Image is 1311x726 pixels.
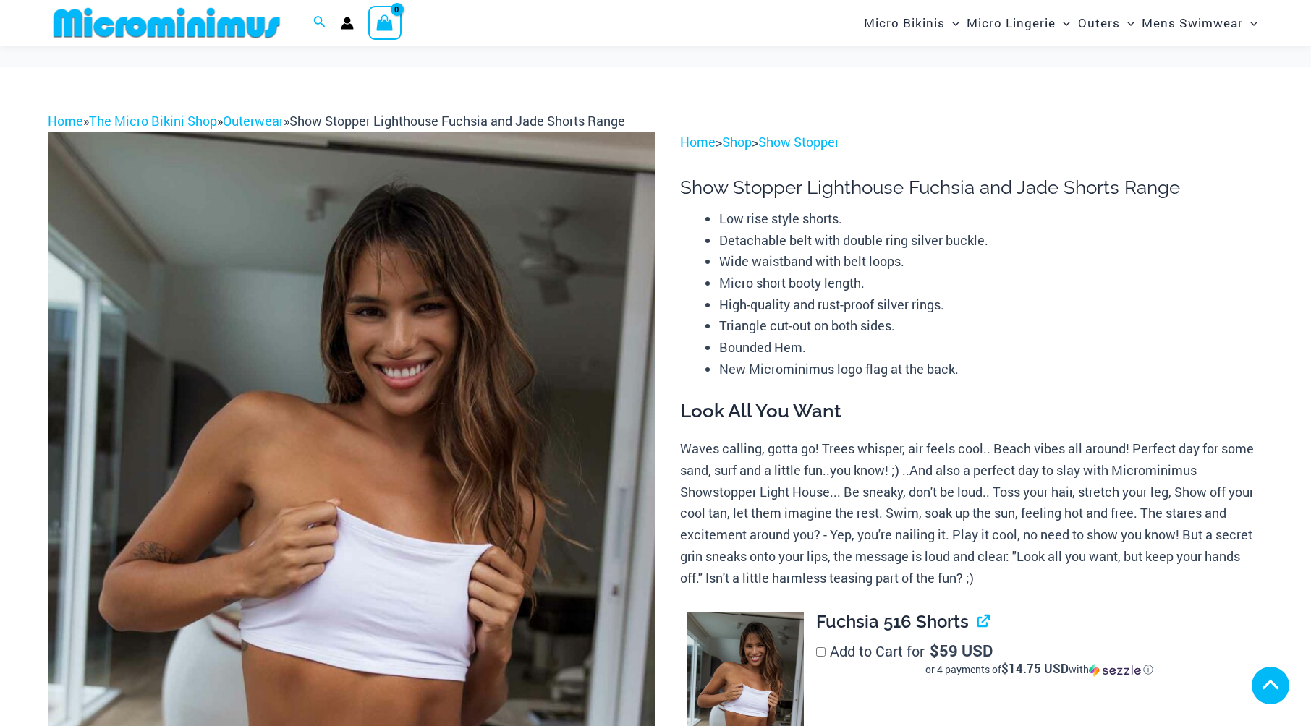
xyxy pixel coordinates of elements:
a: Mens SwimwearMenu ToggleMenu Toggle [1138,4,1261,41]
a: Show Stopper [758,133,839,150]
h1: Show Stopper Lighthouse Fuchsia and Jade Shorts Range [680,176,1263,199]
li: Detachable belt with double ring silver buckle. [719,230,1263,252]
p: Waves calling, gotta go! Trees whisper, air feels cool.. Beach vibes all around! Perfect day for ... [680,438,1263,589]
a: The Micro Bikini Shop [89,112,217,129]
a: Micro LingerieMenu ToggleMenu Toggle [963,4,1074,41]
h3: Look All You Want [680,399,1263,424]
span: Show Stopper Lighthouse Fuchsia and Jade Shorts Range [289,112,625,129]
p: > > [680,132,1263,153]
span: $ [930,640,939,661]
a: OutersMenu ToggleMenu Toggle [1074,4,1138,41]
span: Menu Toggle [1243,4,1257,41]
a: Account icon link [341,17,354,30]
li: Low rise style shorts. [719,208,1263,230]
img: MM SHOP LOGO FLAT [48,7,286,39]
span: Fuchsia 516 Shorts [816,611,969,632]
span: Menu Toggle [945,4,959,41]
li: Wide waistband with belt loops. [719,251,1263,273]
span: $14.75 USD [1001,660,1069,677]
span: Menu Toggle [1120,4,1134,41]
li: Triangle cut-out on both sides. [719,315,1263,337]
span: Outers [1078,4,1120,41]
a: Home [680,133,716,150]
a: Shop [722,133,752,150]
span: 59 USD [930,644,993,658]
span: Mens Swimwear [1142,4,1243,41]
a: Home [48,112,83,129]
a: Micro BikinisMenu ToggleMenu Toggle [860,4,963,41]
label: Add to Cart for [816,641,1263,678]
input: Add to Cart for$59 USDor 4 payments of$14.75 USDwithSezzle Click to learn more about Sezzle [816,647,826,657]
li: High-quality and rust-proof silver rings. [719,294,1263,316]
a: Outerwear [223,112,284,129]
li: Micro short booty length. [719,273,1263,294]
span: Micro Bikinis [864,4,945,41]
img: Sezzle [1089,664,1141,677]
span: Menu Toggle [1056,4,1070,41]
a: View Shopping Cart, empty [368,6,402,39]
span: » » » [48,112,625,129]
span: Micro Lingerie [967,4,1056,41]
li: Bounded Hem. [719,337,1263,359]
a: Search icon link [313,14,326,33]
div: or 4 payments of$14.75 USDwithSezzle Click to learn more about Sezzle [816,662,1263,677]
li: New Microminimus logo flag at the back. [719,359,1263,380]
div: or 4 payments of with [816,662,1263,677]
nav: Site Navigation [858,2,1263,43]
